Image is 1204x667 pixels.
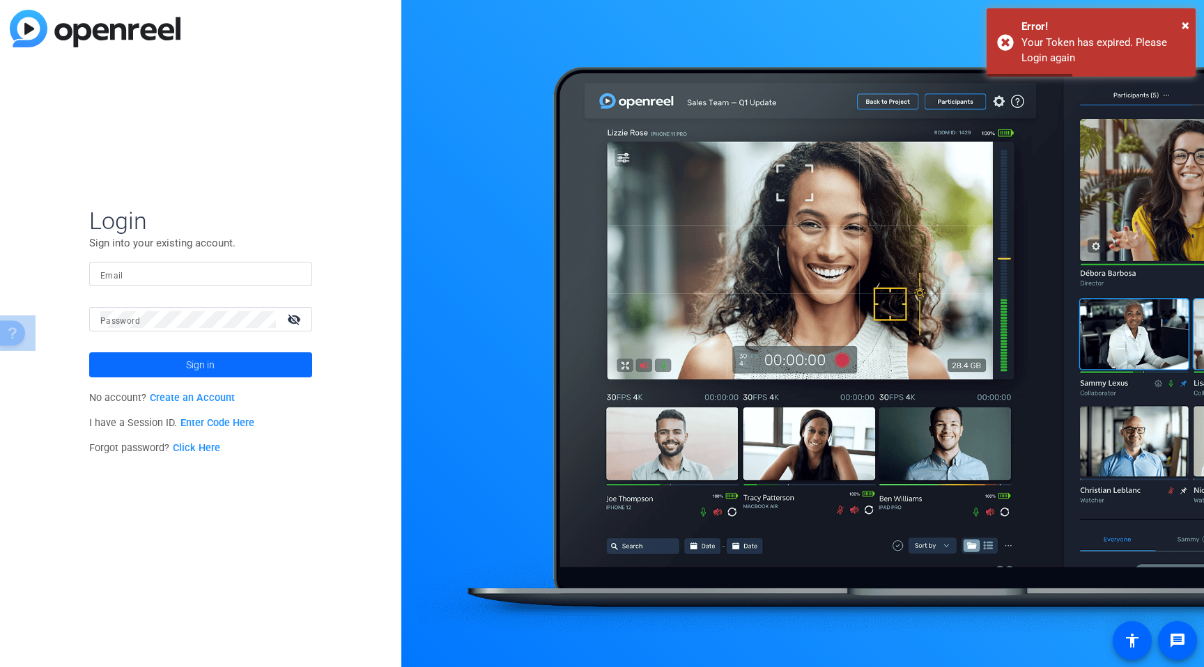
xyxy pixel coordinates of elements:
a: Click Here [173,442,220,454]
span: I have a Session ID. [89,417,254,429]
mat-label: Email [100,271,123,281]
span: × [1182,17,1189,33]
div: Your Token has expired. Please Login again [1021,35,1185,66]
mat-label: Password [100,316,140,326]
img: blue-gradient.svg [10,10,180,47]
p: Sign into your existing account. [89,235,312,251]
span: No account? [89,392,235,404]
a: Enter Code Here [180,417,254,429]
a: Create an Account [150,392,235,404]
mat-icon: visibility_off [279,309,312,329]
span: Forgot password? [89,442,220,454]
input: Enter Email Address [100,266,301,283]
span: Login [89,206,312,235]
mat-icon: message [1169,632,1186,649]
mat-icon: accessibility [1124,632,1141,649]
button: Close [1182,15,1189,36]
div: Error! [1021,19,1185,35]
button: Sign in [89,352,312,377]
span: Sign in [186,347,215,382]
